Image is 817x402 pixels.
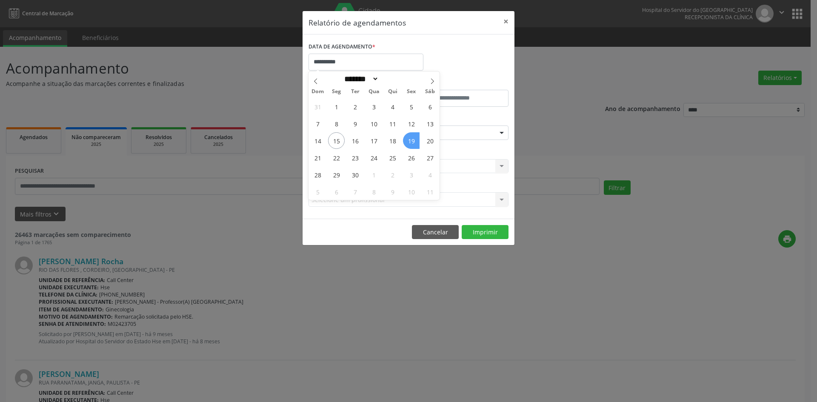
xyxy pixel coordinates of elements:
label: ATÉ [411,77,508,90]
span: Outubro 10, 2025 [403,183,420,200]
span: Outubro 11, 2025 [422,183,438,200]
span: Setembro 22, 2025 [328,149,345,166]
span: Sáb [421,89,440,94]
span: Setembro 18, 2025 [384,132,401,149]
span: Setembro 26, 2025 [403,149,420,166]
button: Cancelar [412,225,459,239]
span: Setembro 2, 2025 [347,98,363,115]
span: Setembro 13, 2025 [422,115,438,132]
label: DATA DE AGENDAMENTO [309,40,375,54]
span: Outubro 1, 2025 [366,166,382,183]
span: Outubro 2, 2025 [384,166,401,183]
span: Dom [309,89,327,94]
span: Setembro 6, 2025 [422,98,438,115]
select: Month [341,74,379,83]
span: Outubro 3, 2025 [403,166,420,183]
span: Setembro 28, 2025 [309,166,326,183]
span: Outubro 5, 2025 [309,183,326,200]
span: Setembro 5, 2025 [403,98,420,115]
span: Setembro 23, 2025 [347,149,363,166]
span: Setembro 21, 2025 [309,149,326,166]
span: Setembro 12, 2025 [403,115,420,132]
span: Setembro 15, 2025 [328,132,345,149]
span: Setembro 10, 2025 [366,115,382,132]
span: Setembro 16, 2025 [347,132,363,149]
button: Close [497,11,514,32]
span: Outubro 6, 2025 [328,183,345,200]
span: Setembro 30, 2025 [347,166,363,183]
span: Setembro 3, 2025 [366,98,382,115]
span: Setembro 11, 2025 [384,115,401,132]
span: Seg [327,89,346,94]
span: Qua [365,89,383,94]
span: Agosto 31, 2025 [309,98,326,115]
span: Setembro 8, 2025 [328,115,345,132]
span: Setembro 29, 2025 [328,166,345,183]
span: Setembro 9, 2025 [347,115,363,132]
span: Setembro 20, 2025 [422,132,438,149]
span: Setembro 17, 2025 [366,132,382,149]
span: Qui [383,89,402,94]
button: Imprimir [462,225,508,239]
span: Setembro 25, 2025 [384,149,401,166]
h5: Relatório de agendamentos [309,17,406,28]
span: Setembro 24, 2025 [366,149,382,166]
input: Year [379,74,407,83]
span: Setembro 1, 2025 [328,98,345,115]
span: Setembro 4, 2025 [384,98,401,115]
span: Outubro 9, 2025 [384,183,401,200]
span: Setembro 27, 2025 [422,149,438,166]
span: Outubro 8, 2025 [366,183,382,200]
span: Setembro 7, 2025 [309,115,326,132]
span: Outubro 4, 2025 [422,166,438,183]
span: Sex [402,89,421,94]
span: Ter [346,89,365,94]
span: Outubro 7, 2025 [347,183,363,200]
span: Setembro 19, 2025 [403,132,420,149]
span: Setembro 14, 2025 [309,132,326,149]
